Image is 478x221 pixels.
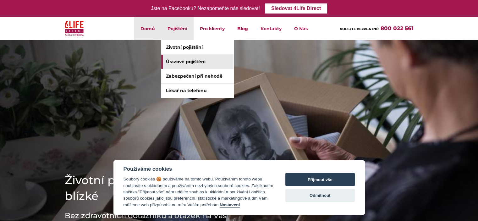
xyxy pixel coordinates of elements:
[161,55,234,69] a: Úrazové pojištění
[285,173,355,186] button: Přijmout vše
[340,27,379,31] span: VOLEJTE BEZPLATNĚ:
[381,25,414,31] a: 800 022 561
[134,17,161,40] a: Domů
[161,69,234,83] a: Zabezpečení při nehodě
[151,4,260,13] div: Jste na Facebooku? Nezapomeňte nás sledovat!
[65,172,253,204] h1: Životní pojištění Jistota pro mé blízké
[265,3,327,14] a: Sledovat 4Life Direct
[254,17,288,40] a: Kontakty
[124,166,273,172] div: Používáme cookies
[220,202,240,208] button: Nastavení
[161,84,234,98] a: Lékař na telefonu
[161,40,234,54] a: Životní pojištění
[231,17,254,40] a: Blog
[65,19,84,37] img: 4Life Direct Česká republika logo
[124,176,273,208] div: Soubory cookies 🍪 používáme na tomto webu. Používáním tohoto webu souhlasíte s ukládáním a použív...
[285,189,355,202] button: Odmítnout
